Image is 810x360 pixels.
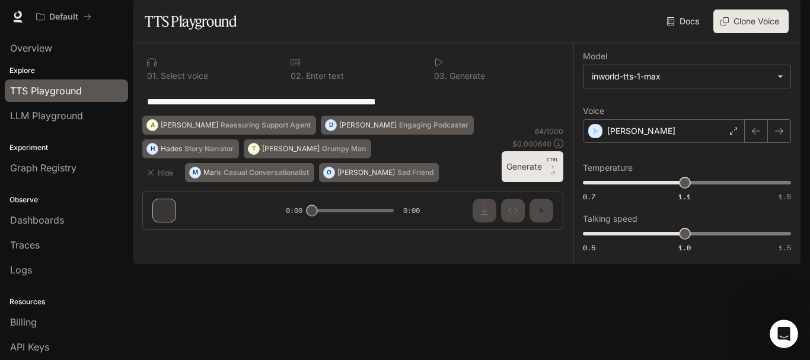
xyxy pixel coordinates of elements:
button: MMarkCasual Conversationalist [185,163,314,182]
iframe: Intercom live chat [770,320,798,348]
p: 0 2 . [291,72,304,80]
button: Hide [142,163,180,182]
p: Mark [203,169,221,176]
button: Clone Voice [713,9,789,33]
button: A[PERSON_NAME]Reassuring Support Agent [142,116,316,135]
p: CTRL + [547,156,559,170]
span: 0.5 [583,243,595,253]
div: H [147,139,158,158]
p: Engaging Podcaster [399,122,468,129]
button: O[PERSON_NAME]Sad Friend [319,163,439,182]
p: Temperature [583,164,633,172]
p: [PERSON_NAME] [339,122,397,129]
div: T [248,139,259,158]
p: $ 0.000640 [512,139,551,149]
span: 1.1 [678,192,691,202]
p: Default [49,12,78,22]
span: 1.5 [779,243,791,253]
div: D [326,116,336,135]
p: 0 1 . [147,72,158,80]
div: O [324,163,334,182]
span: 0.7 [583,192,595,202]
p: Voice [583,107,604,115]
p: 0 3 . [434,72,447,80]
p: [PERSON_NAME] [337,169,395,176]
p: Sad Friend [397,169,433,176]
p: Reassuring Support Agent [221,122,311,129]
p: [PERSON_NAME] [161,122,218,129]
p: [PERSON_NAME] [607,125,675,137]
button: GenerateCTRL +⏎ [502,151,563,182]
p: Casual Conversationalist [224,169,309,176]
span: 1.0 [678,243,691,253]
p: [PERSON_NAME] [262,145,320,152]
span: 1.5 [779,192,791,202]
p: Grumpy Man [322,145,366,152]
p: ⏎ [547,156,559,177]
p: Generate [447,72,485,80]
p: Enter text [304,72,344,80]
button: All workspaces [31,5,97,28]
h1: TTS Playground [145,9,237,33]
p: Talking speed [583,215,637,223]
div: inworld-tts-1-max [583,65,790,88]
button: HHadesStory Narrator [142,139,239,158]
div: M [190,163,200,182]
div: A [147,116,158,135]
p: 64 / 1000 [535,126,563,136]
div: inworld-tts-1-max [592,71,771,82]
a: Docs [664,9,704,33]
p: Model [583,52,607,60]
p: Hades [161,145,182,152]
button: D[PERSON_NAME]Engaging Podcaster [321,116,474,135]
p: Story Narrator [184,145,234,152]
p: Select voice [158,72,208,80]
button: T[PERSON_NAME]Grumpy Man [244,139,371,158]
